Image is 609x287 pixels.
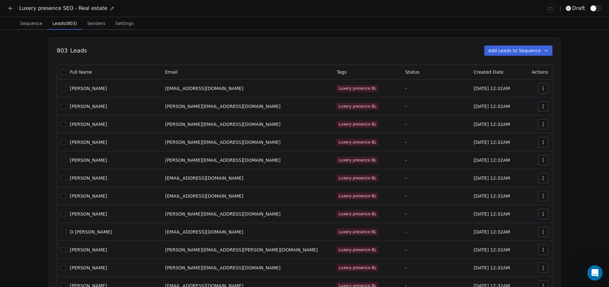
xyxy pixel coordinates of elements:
[110,10,121,22] div: Close
[53,216,75,220] span: Messages
[70,103,107,110] span: [PERSON_NAME]
[474,193,510,199] span: [DATE] 12:32AM
[405,140,407,145] span: -
[339,140,376,145] div: Luxery presence BL
[165,122,280,127] span: [PERSON_NAME][EMAIL_ADDRESS][DOMAIN_NAME]
[165,140,280,145] span: [PERSON_NAME][EMAIL_ADDRESS][DOMAIN_NAME]
[474,70,504,75] span: Created Date
[474,176,510,181] span: [DATE] 12:32AM
[70,247,107,253] span: [PERSON_NAME]
[405,158,407,163] span: -
[474,229,510,234] span: [DATE] 12:32AM
[587,265,603,281] iframe: Intercom live chat
[165,104,280,109] span: [PERSON_NAME][EMAIL_ADDRESS][DOMAIN_NAME]
[339,158,376,163] div: Luxery presence BL
[474,211,510,217] span: [DATE] 12:32AM
[13,81,115,87] div: Recent message
[405,86,407,91] span: -
[70,139,107,145] span: [PERSON_NAME]
[70,121,107,127] span: [PERSON_NAME]
[405,229,407,234] span: -
[532,70,548,75] span: Actions
[339,265,376,270] div: Luxery presence BL
[339,193,376,199] div: Luxery presence BL
[25,10,38,23] img: Profile image for Siddarth
[67,97,86,103] div: • 1m ago
[113,19,136,28] span: Settings
[405,265,407,270] span: -
[70,157,107,163] span: [PERSON_NAME]
[70,229,112,235] span: D [PERSON_NAME]
[405,193,407,199] span: -
[474,86,510,91] span: [DATE] 12:32AM
[405,247,407,252] span: -
[337,70,347,75] span: Tags
[165,158,280,163] span: [PERSON_NAME][EMAIL_ADDRESS][DOMAIN_NAME]
[405,70,419,75] span: Status
[405,122,407,127] span: -
[405,211,407,217] span: -
[474,158,510,163] span: [DATE] 12:32AM
[43,200,85,225] button: Messages
[474,104,510,109] span: [DATE] 12:32AM
[85,200,128,225] button: Help
[28,91,367,96] span: Hi, Is there any option in Sequences like if someone open the email then go the 2nd email. Means ...
[13,45,115,56] p: Hi Mazharul 👋
[70,175,107,181] span: [PERSON_NAME]
[339,104,376,109] div: Luxery presence BL
[572,4,585,12] span: draft
[405,176,407,181] span: -
[484,45,552,56] button: Add Leads to Sequence
[165,229,243,234] span: [EMAIL_ADDRESS][DOMAIN_NAME]
[339,247,376,252] div: Luxery presence BL
[474,122,510,127] span: [DATE] 12:32AM
[474,247,510,252] span: [DATE] 12:32AM
[13,118,107,124] div: Send us a message
[165,70,177,75] span: Email
[165,86,243,91] span: [EMAIL_ADDRESS][DOMAIN_NAME]
[28,97,66,103] div: [PERSON_NAME]
[339,211,376,217] div: Luxery presence BL
[6,112,121,130] div: Send us a message
[7,85,121,109] div: Profile image for HarinderHi, Is there any option in Sequences like if someone open the email the...
[339,176,376,181] div: Luxery presence BL
[165,265,280,270] span: [PERSON_NAME][EMAIL_ADDRESS][DOMAIN_NAME]
[18,19,45,28] span: Sequence
[70,265,107,271] span: [PERSON_NAME]
[101,216,112,220] span: Help
[37,10,50,23] img: Profile image for Mrinal
[474,265,510,270] span: [DATE] 12:32AM
[165,176,243,181] span: [EMAIL_ADDRESS][DOMAIN_NAME]
[165,193,243,199] span: [EMAIL_ADDRESS][DOMAIN_NAME]
[14,216,28,220] span: Home
[6,75,121,109] div: Recent messageProfile image for HarinderHi, Is there any option in Sequences like if someone open...
[70,46,87,55] span: Leads
[165,211,280,217] span: [PERSON_NAME][EMAIL_ADDRESS][DOMAIN_NAME]
[165,247,317,252] span: [PERSON_NAME][EMAIL_ADDRESS][PERSON_NAME][DOMAIN_NAME]
[70,85,107,92] span: [PERSON_NAME]
[405,104,407,109] span: -
[339,86,376,91] div: Luxery presence BL
[57,46,68,55] span: 803
[13,56,115,67] p: How can we help?
[70,69,92,76] span: Full Name
[13,10,26,23] img: Profile image for Harinder
[474,140,510,145] span: [DATE] 12:32AM
[339,122,376,127] div: Luxery presence BL
[50,19,80,28] span: Leads (803)
[70,193,107,199] span: [PERSON_NAME]
[339,229,376,234] div: Luxery presence BL
[85,19,108,28] span: Senders
[19,4,107,12] span: Luxery presence SEO - Real estate
[70,211,107,217] span: [PERSON_NAME]
[13,90,26,103] img: Profile image for Harinder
